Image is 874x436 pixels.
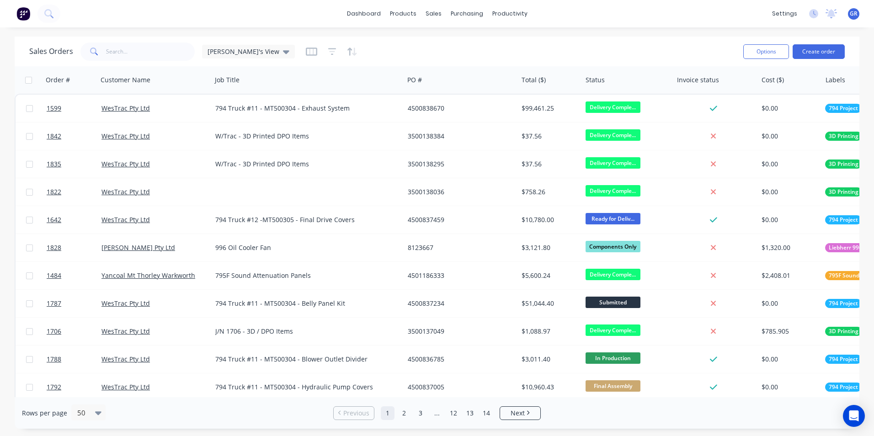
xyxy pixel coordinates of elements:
a: WesTrac Pty Ltd [101,132,150,140]
input: Search... [106,43,195,61]
span: Components Only [586,241,640,252]
span: 794 Project [829,383,858,392]
img: Factory [16,7,30,21]
div: $0.00 [762,160,815,169]
span: 1788 [47,355,61,364]
a: 1787 [47,290,101,317]
span: 1706 [47,327,61,336]
div: Cost ($) [762,75,784,85]
div: 4500838670 [408,104,509,113]
a: Next page [500,409,540,418]
div: products [385,7,421,21]
a: WesTrac Pty Ltd [101,383,150,391]
button: 3D Printing [825,160,862,169]
span: Rows per page [22,409,67,418]
div: $758.26 [522,187,576,197]
div: W/Trac - 3D Printed DPO Items [215,160,391,169]
div: $51,044.40 [522,299,576,308]
div: $1,088.97 [522,327,576,336]
span: Delivery Comple... [586,101,640,113]
div: 3500138384 [408,132,509,141]
a: dashboard [342,7,385,21]
div: 794 Truck #12 -MT500305 - Final Drive Covers [215,215,391,224]
a: Page 14 [480,406,493,420]
span: Next [511,409,525,418]
button: 794 Project [825,355,862,364]
div: 794 Truck #11 - MT500304 - Hydraulic Pump Covers [215,383,391,392]
div: $10,960.43 [522,383,576,392]
span: Delivery Comple... [586,157,640,169]
div: 794 Truck #11 - MT500304 - Exhaust System [215,104,391,113]
span: 1842 [47,132,61,141]
span: 1787 [47,299,61,308]
a: WesTrac Pty Ltd [101,187,150,196]
a: Page 1 is your current page [381,406,394,420]
span: GR [850,10,858,18]
a: Page 12 [447,406,460,420]
span: In Production [586,352,640,364]
div: Open Intercom Messenger [843,405,865,427]
span: 1484 [47,271,61,280]
a: WesTrac Pty Ltd [101,104,150,112]
a: Page 3 [414,406,427,420]
div: Total ($) [522,75,546,85]
div: 794 Truck #11 - MT500304 - Blower Outlet Divider [215,355,391,364]
div: $99,461.25 [522,104,576,113]
div: Invoice status [677,75,719,85]
div: Job Title [215,75,240,85]
a: 1835 [47,150,101,178]
div: $10,780.00 [522,215,576,224]
div: 4500836785 [408,355,509,364]
div: $0.00 [762,104,815,113]
a: Yancoal Mt Thorley Warkworth [101,271,195,280]
a: WesTrac Pty Ltd [101,355,150,363]
div: PO # [407,75,422,85]
a: WesTrac Pty Ltd [101,327,150,335]
div: productivity [488,7,532,21]
span: 3D Printing [829,160,858,169]
div: W/Trac - 3D Printed DPO Items [215,132,391,141]
div: 4501186333 [408,271,509,280]
span: Final Assembly [586,380,640,392]
a: 1828 [47,234,101,261]
div: $3,121.80 [522,243,576,252]
a: 1788 [47,346,101,373]
span: Previous [343,409,369,418]
div: $785.905 [762,327,815,336]
div: 4500837005 [408,383,509,392]
a: Jump forward [430,406,444,420]
span: 1835 [47,160,61,169]
span: 3D Printing [829,132,858,141]
span: 1822 [47,187,61,197]
div: $0.00 [762,215,815,224]
a: Page 13 [463,406,477,420]
div: Labels [826,75,845,85]
div: 4500837459 [408,215,509,224]
span: 794 Project [829,215,858,224]
div: $3,011.40 [522,355,576,364]
a: WesTrac Pty Ltd [101,299,150,308]
span: 794 Project [829,104,858,113]
button: 3D Printing [825,132,862,141]
a: WesTrac Pty Ltd [101,160,150,168]
div: $0.00 [762,187,815,197]
div: 3500138295 [408,160,509,169]
span: Delivery Comple... [586,185,640,197]
div: J/N 1706 - 3D / DPO Items [215,327,391,336]
div: Status [586,75,605,85]
a: 1842 [47,122,101,150]
div: 3500137049 [408,327,509,336]
a: 1642 [47,206,101,234]
div: 996 Oil Cooler Fan [215,243,391,252]
div: $0.00 [762,355,815,364]
span: 1828 [47,243,61,252]
a: [PERSON_NAME] Pty Ltd [101,243,175,252]
span: Delivery Comple... [586,269,640,280]
div: Order # [46,75,70,85]
button: Create order [793,44,845,59]
span: Delivery Comple... [586,324,640,336]
span: 3D Printing [829,187,858,197]
a: Page 2 [397,406,411,420]
a: 1706 [47,318,101,345]
div: Customer Name [101,75,150,85]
